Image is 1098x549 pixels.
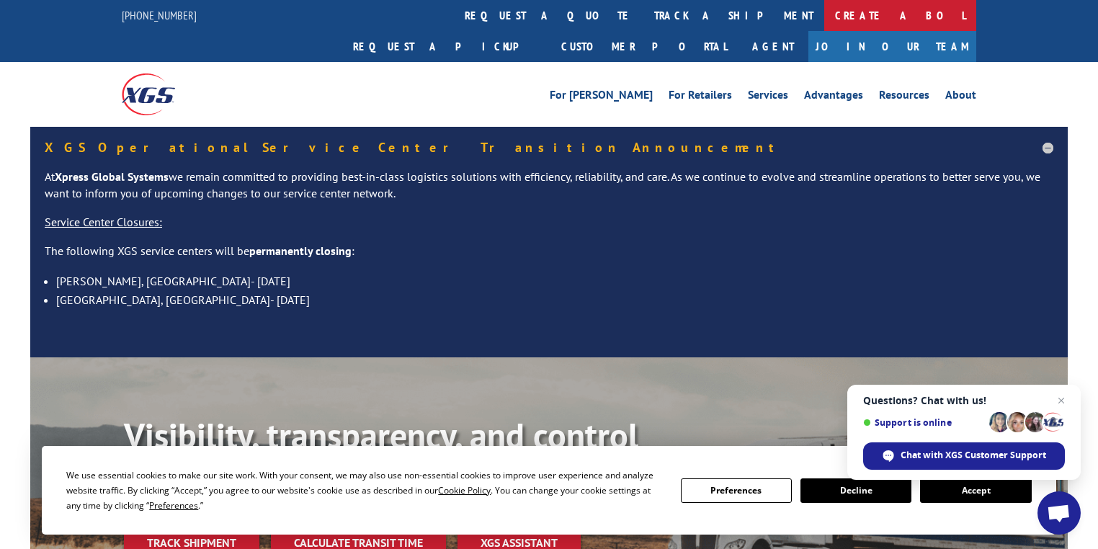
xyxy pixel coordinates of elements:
strong: permanently closing [249,244,352,258]
a: About [945,89,976,105]
span: Cookie Policy [438,484,491,496]
span: Chat with XGS Customer Support [901,449,1046,462]
h5: XGS Operational Service Center Transition Announcement [45,141,1053,154]
a: Open chat [1037,491,1081,535]
a: For [PERSON_NAME] [550,89,653,105]
span: Preferences [149,499,198,512]
a: [PHONE_NUMBER] [122,8,197,22]
strong: Xpress Global Systems [55,169,169,184]
li: [GEOGRAPHIC_DATA], [GEOGRAPHIC_DATA]- [DATE] [56,290,1053,309]
u: Service Center Closures: [45,215,162,229]
span: Chat with XGS Customer Support [863,442,1065,470]
p: The following XGS service centers will be : [45,243,1053,272]
button: Accept [920,478,1031,503]
span: Questions? Chat with us! [863,395,1065,406]
a: Advantages [804,89,863,105]
a: Customer Portal [550,31,738,62]
a: Resources [879,89,929,105]
a: Join Our Team [808,31,976,62]
div: We use essential cookies to make our site work. With your consent, we may also use non-essential ... [66,468,663,513]
span: Support is online [863,417,984,428]
b: Visibility, transparency, and control for your entire supply chain. [124,413,638,499]
a: For Retailers [669,89,732,105]
button: Preferences [681,478,792,503]
a: Agent [738,31,808,62]
a: Services [748,89,788,105]
li: [PERSON_NAME], [GEOGRAPHIC_DATA]- [DATE] [56,272,1053,290]
button: Decline [800,478,911,503]
a: Request a pickup [342,31,550,62]
p: At we remain committed to providing best-in-class logistics solutions with efficiency, reliabilit... [45,169,1053,215]
div: Cookie Consent Prompt [42,446,1056,535]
